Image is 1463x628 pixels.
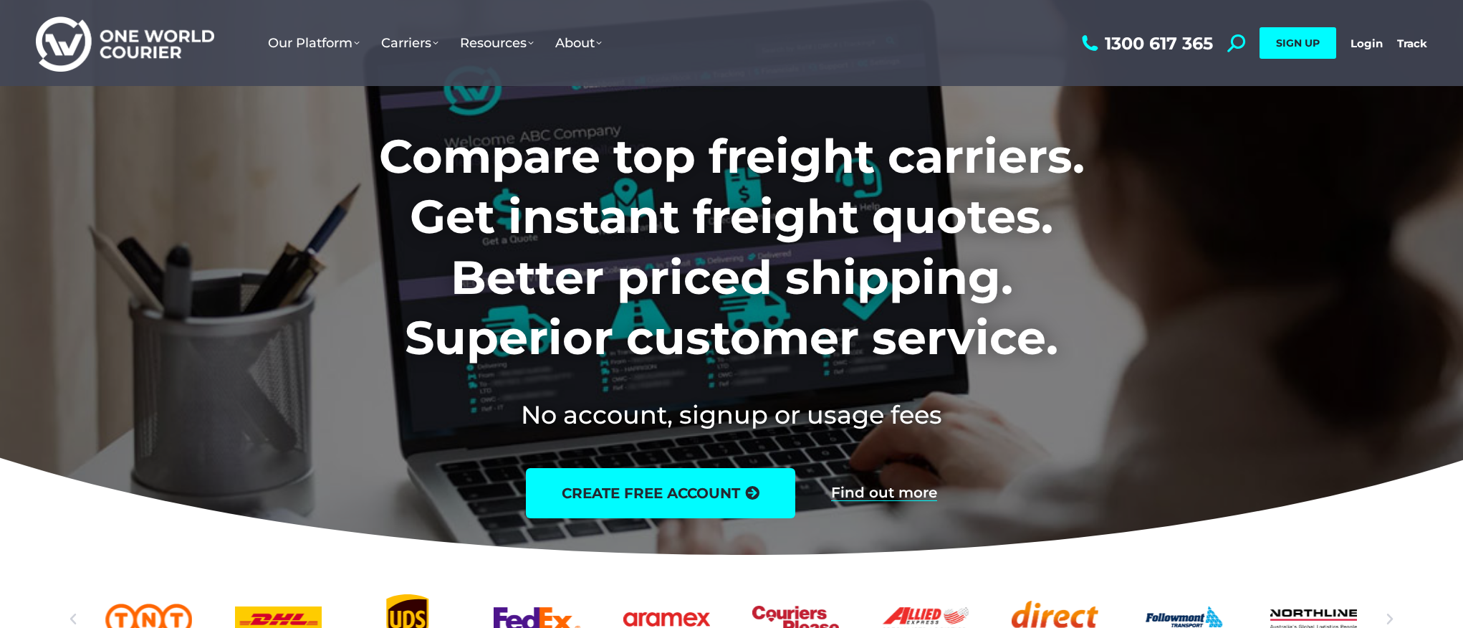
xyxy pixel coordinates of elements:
span: Our Platform [268,35,360,51]
a: 1300 617 365 [1078,34,1213,52]
img: One World Courier [36,14,214,72]
a: Resources [449,21,545,65]
a: Our Platform [257,21,370,65]
a: Find out more [831,485,937,501]
h2: No account, signup or usage fees [284,397,1179,432]
a: create free account [526,468,795,518]
a: Track [1397,37,1427,50]
span: Resources [460,35,534,51]
a: Login [1351,37,1383,50]
span: About [555,35,602,51]
a: Carriers [370,21,449,65]
a: SIGN UP [1260,27,1336,59]
h1: Compare top freight carriers. Get instant freight quotes. Better priced shipping. Superior custom... [284,126,1179,368]
span: SIGN UP [1276,37,1320,49]
a: About [545,21,613,65]
span: Carriers [381,35,438,51]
